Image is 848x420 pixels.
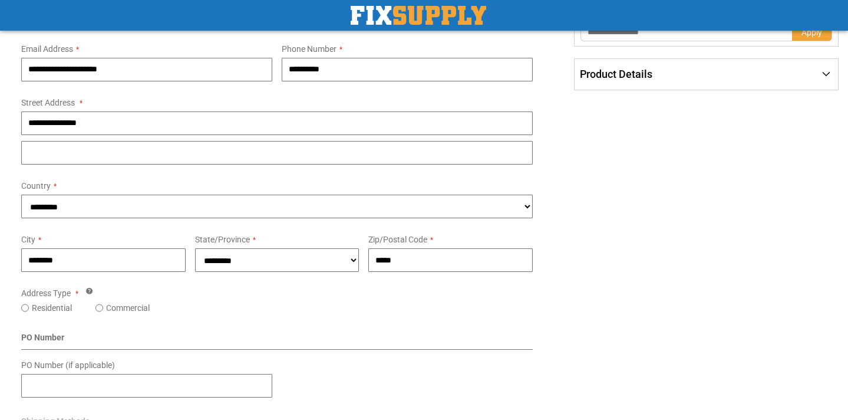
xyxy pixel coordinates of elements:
[32,302,72,314] label: Residential
[21,235,35,244] span: City
[351,6,486,25] img: Fix Industrial Supply
[21,181,51,191] span: Country
[368,235,427,244] span: Zip/Postal Code
[21,98,75,107] span: Street Address
[351,6,486,25] a: store logo
[801,28,822,37] span: Apply
[21,332,533,350] div: PO Number
[195,235,250,244] span: State/Province
[21,288,71,298] span: Address Type
[106,302,150,314] label: Commercial
[282,44,336,54] span: Phone Number
[580,68,652,80] span: Product Details
[21,360,115,370] span: PO Number (if applicable)
[792,22,832,41] button: Apply
[21,44,73,54] span: Email Address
